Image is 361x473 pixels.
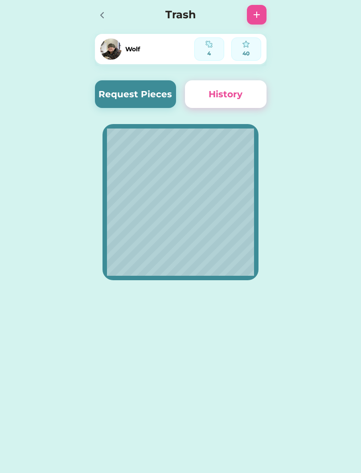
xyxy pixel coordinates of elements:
[205,41,213,48] img: programming-module-puzzle-1--code-puzzle-module-programming-plugin-piece.svg
[100,38,122,60] img: https%3A%2F%2F1dfc823d71cc564f25c7cc035732a2d8.cdn.bubble.io%2Ff1732803766559x616253622509088000%...
[125,45,140,54] div: Wolf
[197,50,221,58] div: 4
[251,9,262,20] img: add%201.svg
[123,7,238,23] h4: Trash
[242,41,250,48] img: interface-favorite-star--reward-rating-rate-social-star-media-favorite-like-stars.svg
[234,50,258,58] div: 40
[95,80,176,108] button: Request Pieces
[185,80,267,108] button: History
